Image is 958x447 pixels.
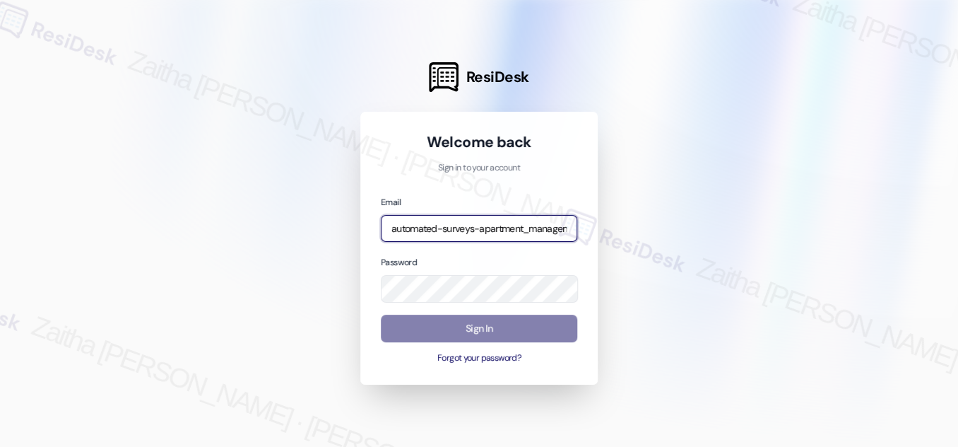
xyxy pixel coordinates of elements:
[381,315,577,342] button: Sign In
[429,62,459,92] img: ResiDesk Logo
[381,132,577,152] h1: Welcome back
[466,67,529,87] span: ResiDesk
[381,162,577,175] p: Sign in to your account
[381,352,577,365] button: Forgot your password?
[381,197,401,208] label: Email
[381,257,417,268] label: Password
[381,215,577,243] input: name@example.com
